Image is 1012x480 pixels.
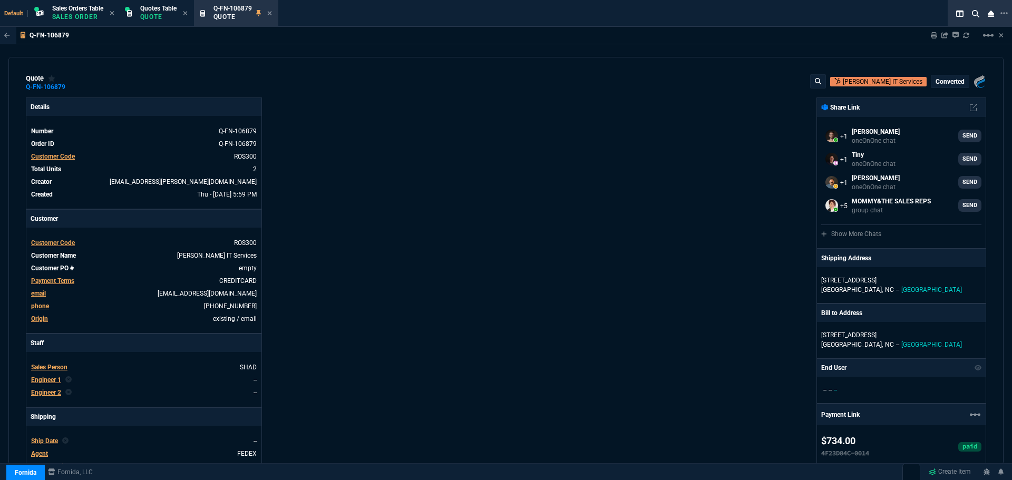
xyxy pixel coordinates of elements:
[975,363,982,373] nx-icon: Show/Hide End User to Customer
[821,286,883,293] span: [GEOGRAPHIC_DATA],
[31,463,70,470] span: Agent Service
[26,334,261,352] p: Staff
[26,74,55,83] div: quote
[31,140,54,148] span: Order ID
[31,126,257,136] tr: See Marketplace Order
[65,388,72,397] nx-icon: Clear selected rep
[821,276,981,285] p: [STREET_ADDRESS]
[852,160,896,168] p: oneOnOne chat
[31,177,257,187] tr: undefined
[1000,8,1008,18] nx-icon: Open New Tab
[901,341,962,348] span: [GEOGRAPHIC_DATA]
[821,410,860,419] p: Payment Link
[213,5,252,12] span: Q-FN-106879
[885,341,894,348] span: NC
[30,31,69,40] p: Q-FN-106879
[821,330,981,340] p: [STREET_ADDRESS]
[177,252,257,259] a: Ross IT Services
[31,364,67,371] span: Sales Person
[31,139,257,149] tr: See Marketplace Order
[31,239,75,247] span: Customer Code
[31,461,257,472] tr: undefined
[26,98,261,116] p: Details
[31,165,61,173] span: Total Units
[31,290,46,297] span: email
[140,13,177,21] p: Quote
[31,375,257,385] tr: undefined
[140,5,177,12] span: Quotes Table
[237,450,257,457] a: FEDEX
[821,341,883,348] span: [GEOGRAPHIC_DATA],
[834,386,837,394] span: --
[31,263,257,273] tr: undefined
[829,386,832,394] span: --
[254,389,257,396] a: --
[852,136,900,145] p: oneOnOne chat
[31,301,257,311] tr: 910-977-1001
[26,408,261,426] p: Shipping
[31,265,74,272] span: Customer PO #
[969,408,981,421] mat-icon: Example home icon
[821,125,981,146] a: Brian.Over@fornida.com,seti.shadab@fornida.com
[984,7,998,20] nx-icon: Close Workbench
[821,172,981,193] a: carlos.ocampo@fornida.com,seti.shadab@fornida.com
[4,32,10,39] nx-icon: Back to Table
[219,140,257,148] a: See Marketplace Order
[31,315,48,322] a: Origin
[234,153,257,160] a: ROS300
[110,178,257,185] span: seti.shadab@fornida.com
[852,173,900,183] p: [PERSON_NAME]
[45,467,96,477] a: msbcCompanyName
[952,7,968,20] nx-icon: Split Panels
[65,375,72,385] nx-icon: Clear selected rep
[821,448,869,458] p: 4F23D84C-0014
[823,386,826,394] span: --
[4,10,28,17] span: Default
[183,9,188,18] nx-icon: Close Tab
[968,7,984,20] nx-icon: Search
[885,286,894,293] span: NC
[31,276,257,286] tr: undefined
[31,238,257,248] tr: undefined
[958,130,981,142] a: SEND
[843,77,922,86] p: [PERSON_NAME] IT Services
[852,150,896,160] p: Tiny
[31,164,257,174] tr: undefined
[31,376,61,384] span: Engineer 1
[821,149,981,170] a: ryan.neptune@fornida.com,seti.shadab@fornida.com
[219,277,257,285] a: CREDITCARD
[31,151,257,162] tr: undefined
[821,230,881,238] a: Show More Chats
[31,302,49,310] span: phone
[821,434,869,448] p: $734.00
[31,288,257,299] tr: heather@rossitservices.com
[31,153,75,160] span: Customer Code
[31,387,257,398] tr: undefined
[197,191,257,198] span: 2025-09-11T17:59:59.310Z
[901,286,962,293] span: [GEOGRAPHIC_DATA]
[110,9,114,18] nx-icon: Close Tab
[999,31,1004,40] a: Hide Workbench
[31,389,61,396] span: Engineer 2
[26,86,65,88] a: Q-FN-106879
[31,314,257,324] tr: undefined
[52,13,103,21] p: Sales Order
[219,128,257,135] span: See Marketplace Order
[245,463,257,470] a: GRD
[253,165,257,173] span: 2
[31,450,48,457] span: Agent
[982,29,995,42] mat-icon: Example home icon
[52,5,103,12] span: Sales Orders Table
[852,206,931,214] p: group chat
[896,341,899,348] span: --
[213,315,257,322] span: existing / email
[31,277,74,285] span: Payment Terms
[31,436,257,446] tr: undefined
[821,462,981,472] p: Direct
[958,442,981,452] div: paid
[958,153,981,165] a: SEND
[48,74,55,83] div: Add to Watchlist
[213,13,252,21] p: Quote
[852,197,931,206] p: MOMMY&THE SALES REPS
[158,290,257,297] a: [EMAIL_ADDRESS][DOMAIN_NAME]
